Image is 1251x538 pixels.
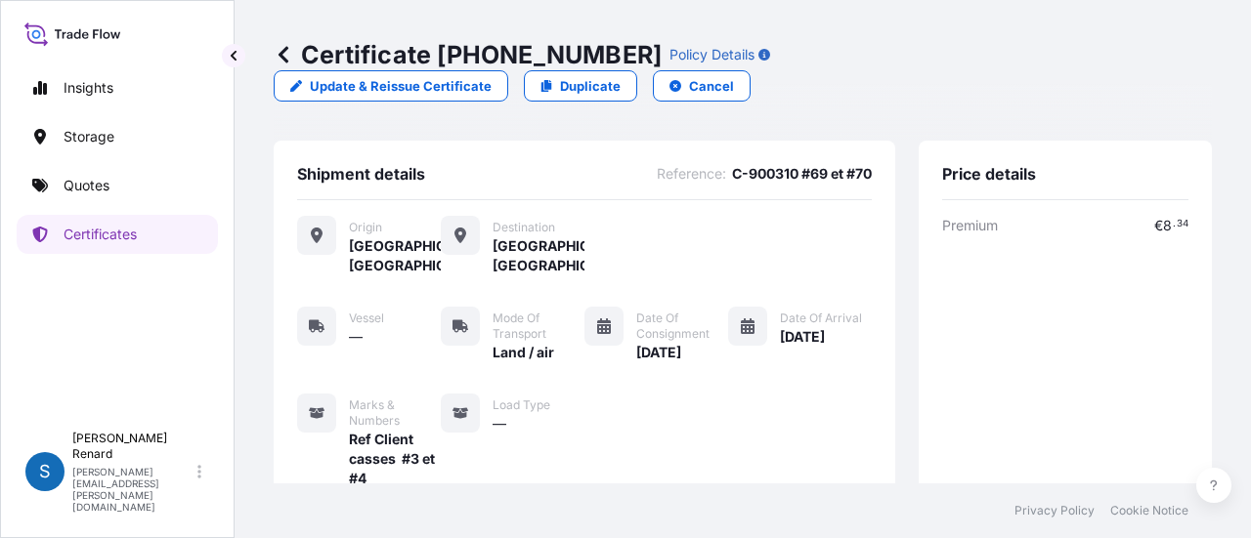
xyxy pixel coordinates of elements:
[493,236,584,275] span: [GEOGRAPHIC_DATA], [GEOGRAPHIC_DATA]
[17,68,218,107] a: Insights
[310,76,492,96] p: Update & Reissue Certificate
[1177,221,1188,228] span: 34
[274,70,508,102] a: Update & Reissue Certificate
[349,236,441,275] span: [GEOGRAPHIC_DATA], [GEOGRAPHIC_DATA]
[636,343,681,362] span: [DATE]
[64,127,114,146] p: Storage
[64,225,137,244] p: Certificates
[17,215,218,254] a: Certificates
[780,327,825,347] span: [DATE]
[524,70,637,102] a: Duplicate
[349,310,384,326] span: Vessel
[1173,221,1176,228] span: .
[942,164,1036,184] span: Price details
[64,78,113,98] p: Insights
[653,70,751,102] button: Cancel
[349,397,441,429] span: Marks & Numbers
[349,220,382,235] span: Origin
[689,76,734,96] p: Cancel
[17,117,218,156] a: Storage
[17,166,218,205] a: Quotes
[72,466,194,513] p: [PERSON_NAME][EMAIL_ADDRESS][PERSON_NAME][DOMAIN_NAME]
[1014,503,1095,518] a: Privacy Policy
[39,462,51,481] span: S
[72,431,194,462] p: [PERSON_NAME] Renard
[780,310,862,326] span: Date of Arrival
[732,164,872,184] span: C-900310 #69 et #70
[657,164,726,184] span: Reference :
[560,76,621,96] p: Duplicate
[349,327,363,347] span: —
[297,164,425,184] span: Shipment details
[636,310,728,342] span: Date of Consignment
[274,39,662,70] p: Certificate [PHONE_NUMBER]
[493,220,555,235] span: Destination
[349,430,441,488] span: Ref Client casses #3 et #4
[942,216,998,235] span: Premium
[1110,503,1188,518] a: Cookie Notice
[1163,219,1172,232] span: 8
[1154,219,1163,232] span: €
[64,176,109,195] p: Quotes
[493,397,550,413] span: Load Type
[493,310,584,342] span: Mode of Transport
[493,414,506,434] span: —
[669,45,755,64] p: Policy Details
[493,343,554,362] span: Land / air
